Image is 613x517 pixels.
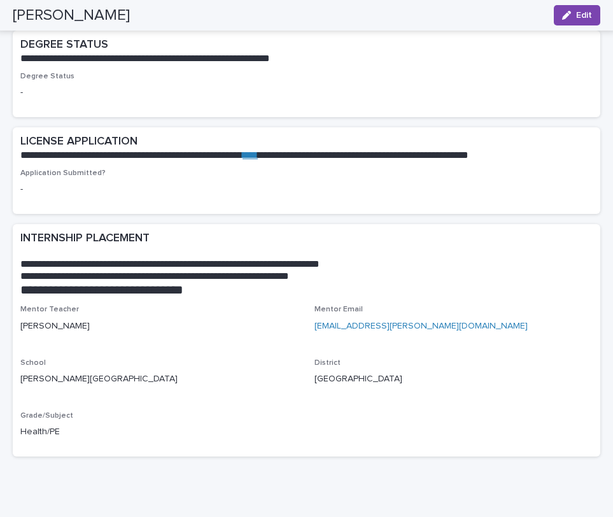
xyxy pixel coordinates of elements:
[20,412,73,420] span: Grade/Subject
[20,73,74,80] span: Degree Status
[20,169,106,177] span: Application Submitted?
[20,38,108,52] h2: DEGREE STATUS
[20,232,150,246] h2: INTERNSHIP PLACEMENT
[20,320,299,333] p: [PERSON_NAME]
[576,11,592,20] span: Edit
[20,135,137,149] h2: LICENSE APPLICATION
[314,322,528,330] a: [EMAIL_ADDRESS][PERSON_NAME][DOMAIN_NAME]
[20,372,299,386] p: [PERSON_NAME][GEOGRAPHIC_DATA]
[314,306,363,313] span: Mentor Email
[20,86,593,99] p: -
[20,425,299,439] p: Health/PE
[314,372,593,386] p: [GEOGRAPHIC_DATA]
[20,306,79,313] span: Mentor Teacher
[554,5,600,25] button: Edit
[314,359,341,367] span: District
[20,183,593,196] p: -
[13,6,130,25] h2: [PERSON_NAME]
[20,359,46,367] span: School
